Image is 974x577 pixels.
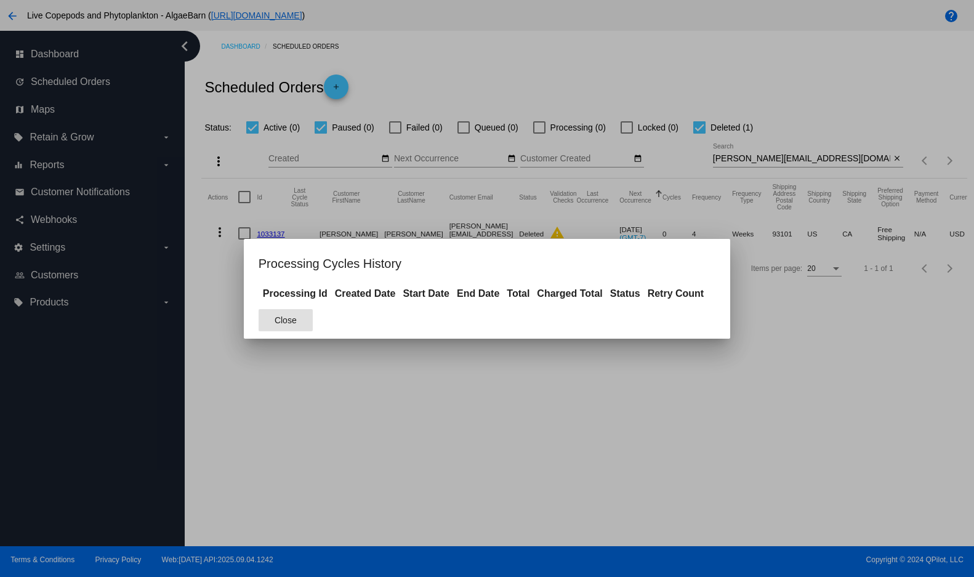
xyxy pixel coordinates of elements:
th: Processing Id [260,287,331,301]
th: End Date [454,287,502,301]
th: Status [607,287,643,301]
th: Charged Total [534,287,605,301]
button: Close dialog [259,309,313,331]
span: Close [275,315,297,325]
th: Retry Count [645,287,707,301]
th: Start Date [400,287,453,301]
th: Total [504,287,533,301]
h1: Processing Cycles History [259,254,715,273]
th: Created Date [332,287,399,301]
